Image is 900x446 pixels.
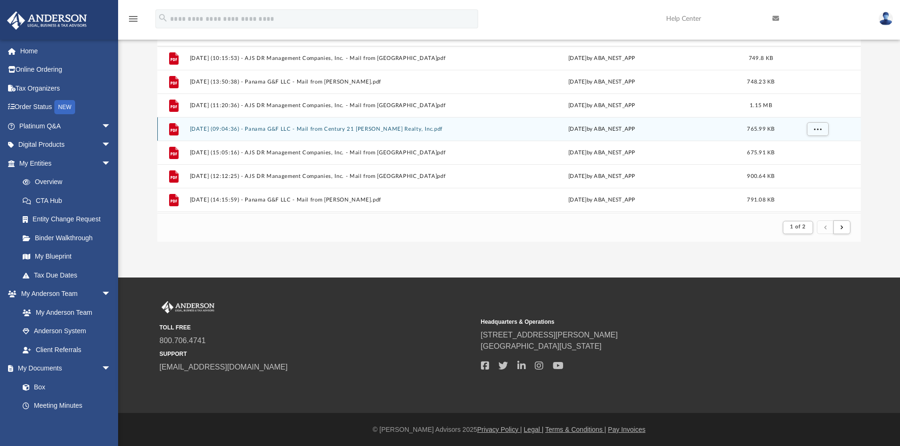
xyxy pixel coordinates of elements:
[158,13,168,23] i: search
[157,46,861,213] div: grid
[102,154,120,173] span: arrow_drop_down
[189,126,462,132] button: [DATE] (09:04:36) - Panama G&F LLC - Mail from Century 21 [PERSON_NAME] Realty, Inc.pdf
[189,197,462,203] button: [DATE] (14:15:59) - Panama G&F LLC - Mail from [PERSON_NAME].pdf
[747,197,774,202] span: 791.08 KB
[160,363,288,371] a: [EMAIL_ADDRESS][DOMAIN_NAME]
[13,322,120,341] a: Anderson System
[13,191,125,210] a: CTA Hub
[13,340,120,359] a: Client Referrals
[13,303,116,322] a: My Anderson Team
[524,426,544,433] a: Legal |
[102,117,120,136] span: arrow_drop_down
[13,228,125,247] a: Binder Walkthrough
[128,13,139,25] i: menu
[466,54,738,62] div: [DATE] by ABA_NEST_APP
[747,173,774,178] span: 900.64 KB
[7,42,125,60] a: Home
[481,318,796,326] small: Headquarters & Operations
[160,350,474,358] small: SUPPORT
[189,79,462,85] button: [DATE] (13:50:38) - Panama G&F LLC - Mail from [PERSON_NAME].pdf
[7,154,125,173] a: My Entitiesarrow_drop_down
[13,266,125,285] a: Tax Due Dates
[7,359,120,378] a: My Documentsarrow_drop_down
[160,301,216,313] img: Anderson Advisors Platinum Portal
[189,55,462,61] button: [DATE] (10:15:53) - AJS DR Management Companies, Inc. - Mail from [GEOGRAPHIC_DATA]pdf
[7,60,125,79] a: Online Ordering
[790,224,806,229] span: 1 of 2
[806,122,828,136] button: More options
[54,100,75,114] div: NEW
[160,337,206,345] a: 800.706.4741
[749,55,773,60] span: 749.8 KB
[545,426,606,433] a: Terms & Conditions |
[7,135,125,154] a: Digital Productsarrow_drop_down
[481,331,618,339] a: [STREET_ADDRESS][PERSON_NAME]
[7,98,125,117] a: Order StatusNEW
[466,101,738,109] div: [DATE] by ABA_NEST_APP
[118,425,900,435] div: © [PERSON_NAME] Advisors 2025
[102,285,120,304] span: arrow_drop_down
[102,359,120,379] span: arrow_drop_down
[608,426,645,433] a: Pay Invoices
[189,150,462,156] button: [DATE] (15:05:16) - AJS DR Management Companies, Inc. - Mail from [GEOGRAPHIC_DATA]pdf
[13,210,125,229] a: Entity Change Request
[750,102,772,108] span: 1.15 MB
[7,79,125,98] a: Tax Organizers
[128,18,139,25] a: menu
[7,285,120,303] a: My Anderson Teamarrow_drop_down
[7,117,125,135] a: Platinum Q&Aarrow_drop_down
[747,79,774,84] span: 748.23 KB
[747,126,774,131] span: 765.99 KB
[189,102,462,109] button: [DATE] (11:20:36) - AJS DR Management Companies, Inc. - Mail from [GEOGRAPHIC_DATA]pdf
[466,77,738,86] div: [DATE] by ABA_NEST_APP
[783,221,813,234] button: 1 of 2
[4,11,90,30] img: Anderson Advisors Platinum Portal
[879,12,893,25] img: User Pic
[13,378,116,396] a: Box
[477,426,522,433] a: Privacy Policy |
[13,396,120,415] a: Meeting Minutes
[466,172,738,180] div: [DATE] by ABA_NEST_APP
[13,247,120,266] a: My Blueprint
[102,135,120,155] span: arrow_drop_down
[13,173,125,192] a: Overview
[160,323,474,332] small: TOLL FREE
[189,173,462,179] button: [DATE] (12:12:25) - AJS DR Management Companies, Inc. - Mail from [GEOGRAPHIC_DATA]pdf
[466,195,738,204] div: [DATE] by ABA_NEST_APP
[466,125,738,133] div: [DATE] by ABA_NEST_APP
[481,342,602,350] a: [GEOGRAPHIC_DATA][US_STATE]
[747,150,774,155] span: 675.91 KB
[466,148,738,157] div: [DATE] by ABA_NEST_APP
